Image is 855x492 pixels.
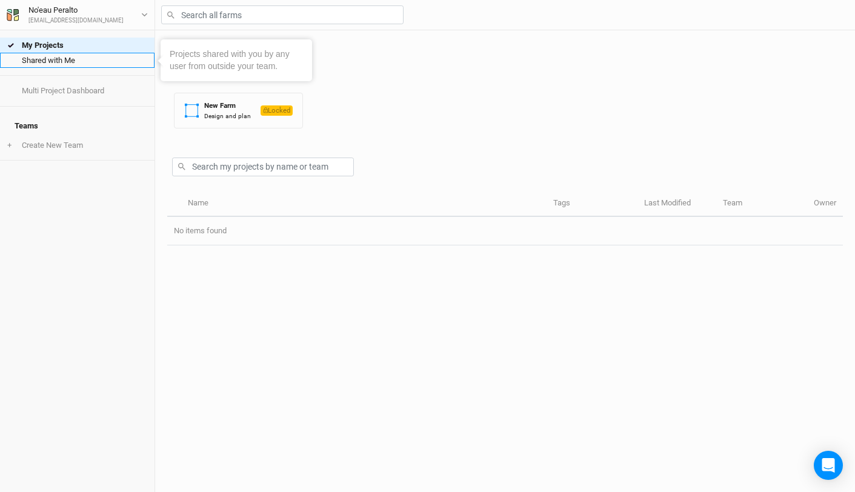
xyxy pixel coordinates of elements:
input: Search all farms [161,5,404,24]
span: Locked [261,105,293,116]
h4: Teams [7,114,147,138]
div: Open Intercom Messenger [814,451,843,480]
div: [EMAIL_ADDRESS][DOMAIN_NAME] [28,16,124,25]
th: Name [181,191,546,217]
div: Design and plan [204,111,251,121]
div: No'eau Peralto [28,4,124,16]
th: Owner [807,191,843,217]
span: + [7,141,12,150]
th: Team [716,191,807,217]
div: New Farm [204,101,251,111]
button: No'eau Peralto[EMAIL_ADDRESS][DOMAIN_NAME] [6,4,148,25]
input: Search my projects by name or team [172,158,354,176]
div: Projects shared with you by any user from outside your team. [170,48,303,72]
button: New FarmDesign and planLocked [174,93,303,128]
th: Tags [547,191,637,217]
h1: My Projects [174,59,843,78]
th: Last Modified [637,191,716,217]
td: No items found [167,217,843,245]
